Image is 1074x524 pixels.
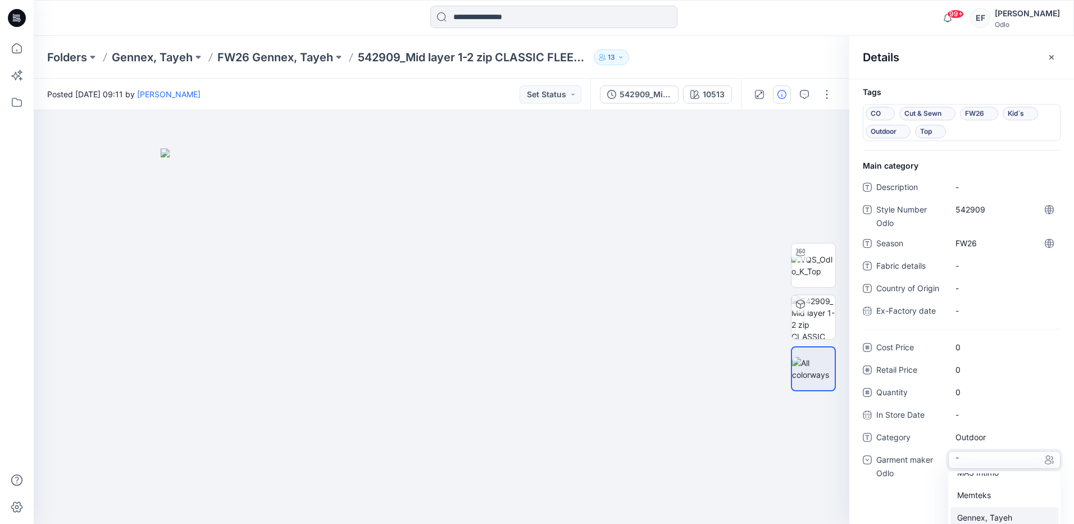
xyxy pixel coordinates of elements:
[876,408,944,424] span: In Store Date
[791,254,835,277] img: VQS_Odlo_K_Top
[904,107,950,120] span: Cut & Sewn
[950,462,1058,485] div: MAS Intimo
[620,88,671,101] div: 542909_Mid layer 1-2 zip CLASSIC FLEECE KIDS_SMS_3D
[849,88,1074,97] h4: Tags
[703,88,725,101] div: 10513
[955,282,1053,294] span: -
[970,8,990,28] div: EF
[863,51,899,64] h2: Details
[791,295,835,339] img: 542909_Mid layer 1-2 zip CLASSIC FLEECE KIDS_SMS_3D 10513
[955,237,1053,249] span: FW26
[608,51,615,64] p: 13
[955,260,1053,272] span: -
[137,89,201,99] a: [PERSON_NAME]
[950,485,1058,507] div: Memteks
[955,409,1053,421] span: -
[995,20,1060,29] div: Odlo
[920,125,941,138] span: Top
[965,107,993,120] span: FW26
[955,364,1053,376] span: 0
[955,451,1060,463] div: -
[871,125,905,138] span: Outdoor
[594,49,629,65] button: 13
[112,49,193,65] a: Gennex, Tayeh
[792,357,835,381] img: All colorways
[600,85,679,103] button: 542909_Mid layer 1-2 zip CLASSIC FLEECE KIDS_SMS_3D
[47,49,87,65] a: Folders
[773,85,791,103] button: Details
[876,341,944,356] span: Cost Price
[995,7,1060,20] div: [PERSON_NAME]
[955,431,1053,443] span: Outdoor
[955,341,1053,353] span: 0
[876,431,944,446] span: Category
[955,386,1053,398] span: 0
[876,259,944,275] span: Fabric details
[876,282,944,297] span: Country of Origin
[683,85,732,103] button: 10513
[863,160,918,171] span: Main category
[1008,107,1033,120] span: Kid`s
[947,10,964,19] span: 99+
[955,305,1053,317] span: -
[358,49,589,65] p: 542909_Mid layer 1-2 zip CLASSIC FLEECE KIDS_SMS_3D
[161,148,722,524] img: eyJhbGciOiJIUzI1NiIsImtpZCI6IjAiLCJzbHQiOiJzZXMiLCJ0eXAiOiJKV1QifQ.eyJkYXRhIjp7InR5cGUiOiJzdG9yYW...
[876,180,944,196] span: Description
[955,204,1053,215] span: 542909
[876,363,944,379] span: Retail Price
[871,107,890,120] span: CO
[47,88,201,100] span: Posted [DATE] 09:11 by
[876,237,944,252] span: Season
[876,304,944,320] span: Ex-Factory date
[955,181,1053,193] span: -
[876,203,944,230] span: Style Number Odlo
[217,49,333,65] a: FW26 Gennex, Tayeh
[876,453,944,480] span: Garment maker Odlo
[876,386,944,401] span: Quantity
